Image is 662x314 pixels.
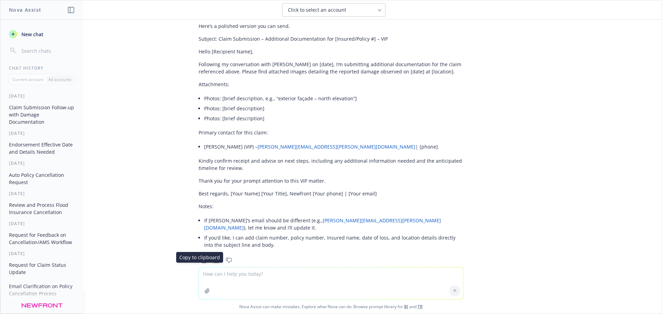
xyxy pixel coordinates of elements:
[199,203,463,210] p: Notes:
[12,77,43,82] p: Current account
[6,229,78,248] button: Request for Feedback on Cancellation/AMS Workflow
[6,169,78,188] button: Auto Policy Cancellation Request
[20,31,43,38] span: New chat
[48,77,71,82] p: All accounts
[6,199,78,218] button: Review and Process Flood Insurance Cancellation
[179,254,220,261] p: Copy to clipboard
[199,157,463,172] p: Kindly confirm receipt and advise on next steps, including any additional information needed and ...
[204,233,463,250] li: If you’d like, I can add claim number, policy number, insured name, date of loss, and location de...
[199,48,463,55] p: Hello [Recipient Name],
[282,3,385,17] button: Click to select an account
[223,255,234,265] button: Thumbs down
[1,191,83,196] div: [DATE]
[199,22,463,30] p: Here’s a polished version you can send.
[6,281,78,299] button: Email Clarification on Policy Cancellation Process
[1,160,83,166] div: [DATE]
[1,251,83,256] div: [DATE]
[199,177,463,184] p: Thank you for your prompt attention to this VIP matter.
[1,65,83,71] div: Chat History
[199,81,463,88] p: Attachments:
[418,304,423,310] a: TR
[1,302,83,308] div: More than a week ago
[204,103,463,113] li: Photos: [brief description]
[6,259,78,278] button: Request for Claim Status Update
[204,217,441,231] a: [PERSON_NAME][EMAIL_ADDRESS][PERSON_NAME][DOMAIN_NAME]
[199,61,463,75] p: Following my conversation with [PERSON_NAME] on [date], I’m submitting additional documentation f...
[258,143,415,150] a: [PERSON_NAME][EMAIL_ADDRESS][PERSON_NAME][DOMAIN_NAME]
[3,300,659,314] span: Nova Assist can make mistakes. Explore what Nova can do: Browse prompt library for and
[199,190,463,197] p: Best regards, [Your Name] [Your Title], Newfront [Your phone] | [Your email]
[204,93,463,103] li: Photos: [brief description, e.g., “exterior façade – north elevation”]
[404,304,408,310] a: BI
[199,129,463,136] p: Primary contact for this claim:
[6,139,78,158] button: Endorsement Effective Date and Details Needed
[199,35,463,42] p: Subject: Claim Submission – Additional Documentation for [Insured/Policy #] – VIP
[1,130,83,136] div: [DATE]
[20,46,75,55] input: Search chats
[204,142,463,152] li: [PERSON_NAME] (VIP) – | [phone]
[204,113,463,123] li: Photos: [brief description]
[1,221,83,226] div: [DATE]
[9,6,41,13] h1: Nova Assist
[6,102,78,128] button: Claim Submission Follow-up with Damage Documentation
[6,28,78,40] button: New chat
[1,93,83,99] div: [DATE]
[204,215,463,233] li: If [PERSON_NAME]’s email should be different (e.g., ), let me know and I’ll update it.
[288,7,346,13] span: Click to select an account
